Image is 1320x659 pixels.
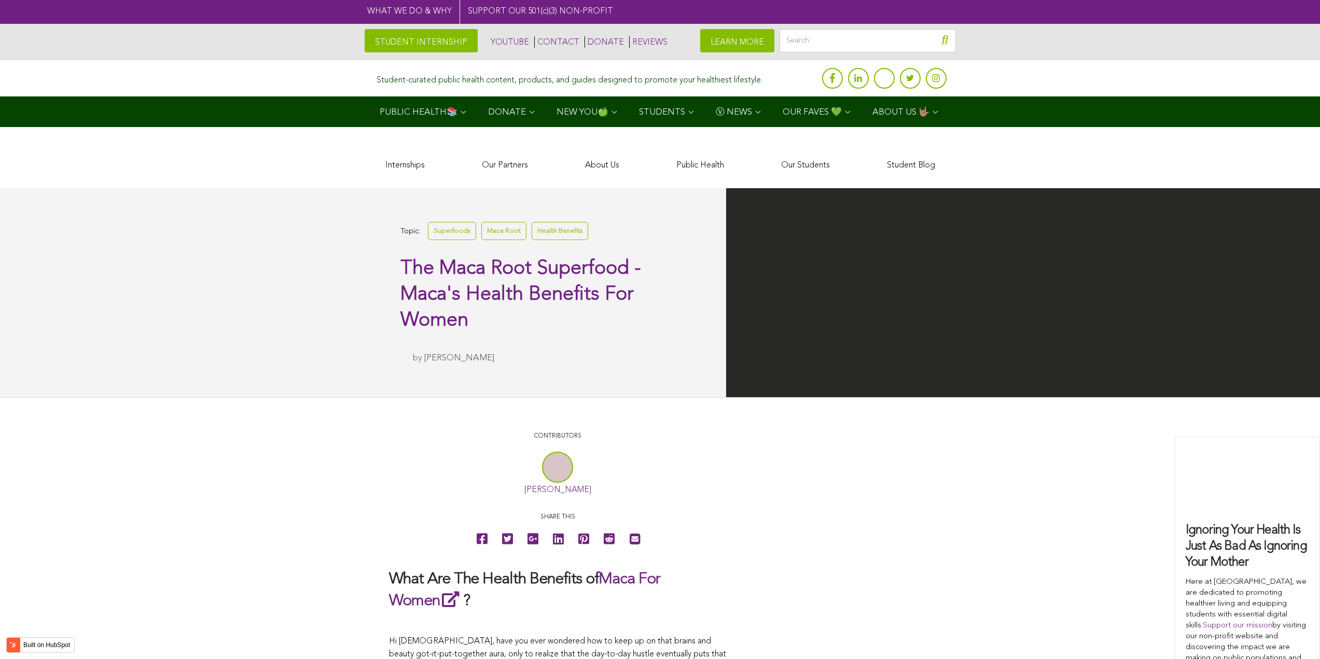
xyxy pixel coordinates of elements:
[377,71,762,86] div: Student-curated public health content, products, and guides designed to promote your healthiest l...
[557,108,608,117] span: NEW YOU🍏
[389,512,726,522] p: Share this
[389,569,726,611] h2: What Are The Health Benefits of ?
[400,259,641,330] span: The Maca Root Superfood - Maca's Health Benefits For Women
[488,36,529,48] a: YOUTUBE
[389,431,726,441] p: CONTRIBUTORS
[780,29,956,52] input: Search
[428,222,476,240] a: Superfoods
[700,29,774,52] a: LEARN MORE
[365,29,478,52] a: STUDENT INTERNSHIP
[488,108,526,117] span: DONATE
[7,639,19,651] img: HubSpot sprocket logo
[534,36,579,48] a: CONTACT
[524,486,591,494] a: [PERSON_NAME]
[19,638,74,652] label: Built on HubSpot
[481,222,526,240] a: Maca Root
[629,36,668,48] a: REVIEWS
[400,225,420,239] span: Topic:
[413,354,422,362] span: by
[639,108,685,117] span: STUDENTS
[380,108,457,117] span: PUBLIC HEALTH📚
[783,108,842,117] span: OUR FAVES 💚
[1268,609,1320,659] iframe: Chat Widget
[585,36,624,48] a: DONATE
[716,108,752,117] span: Ⓥ NEWS
[365,96,956,127] div: Navigation Menu
[872,108,929,117] span: ABOUT US 🤟🏽
[6,637,75,653] button: Built on HubSpot
[424,354,494,362] a: [PERSON_NAME]
[532,222,588,240] a: Health Benefits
